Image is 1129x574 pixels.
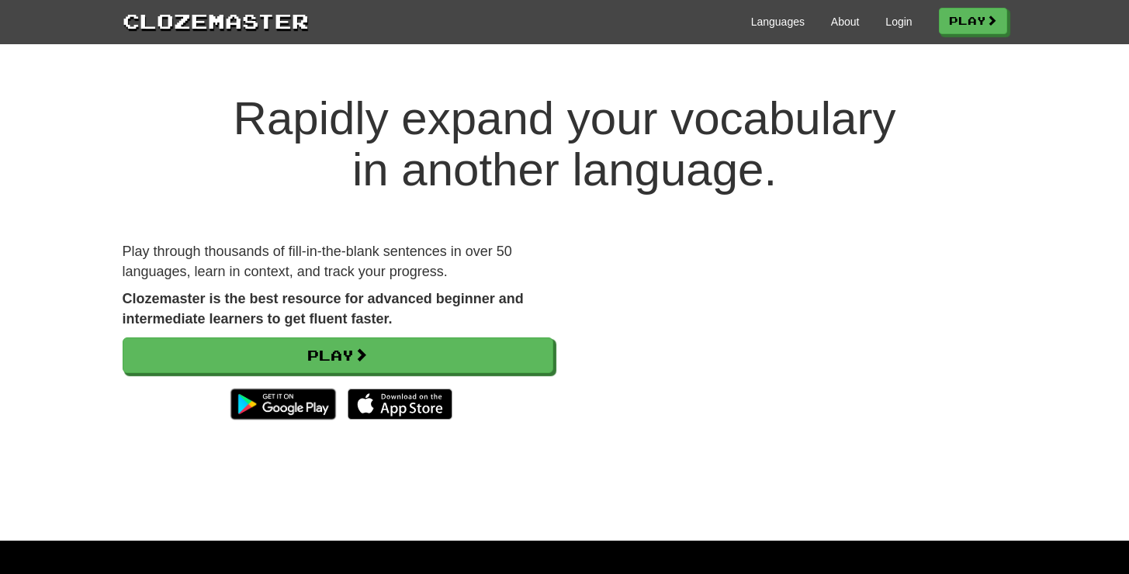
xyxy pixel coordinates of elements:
[885,14,912,29] a: Login
[123,291,524,327] strong: Clozemaster is the best resource for advanced beginner and intermediate learners to get fluent fa...
[831,14,860,29] a: About
[123,242,553,282] p: Play through thousands of fill-in-the-blank sentences in over 50 languages, learn in context, and...
[751,14,805,29] a: Languages
[123,337,553,373] a: Play
[939,8,1007,34] a: Play
[123,6,309,35] a: Clozemaster
[223,381,343,427] img: Get it on Google Play
[348,389,452,420] img: Download_on_the_App_Store_Badge_US-UK_135x40-25178aeef6eb6b83b96f5f2d004eda3bffbb37122de64afbaef7...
